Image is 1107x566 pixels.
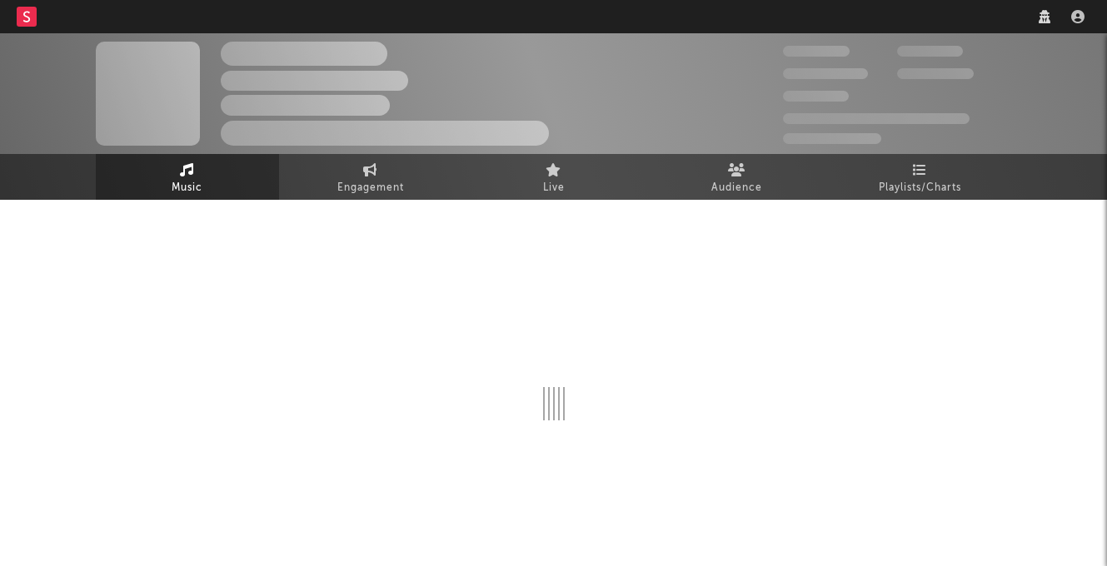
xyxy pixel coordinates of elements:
[337,178,404,198] span: Engagement
[783,113,970,124] span: 50,000,000 Monthly Listeners
[897,68,974,79] span: 1,000,000
[879,178,961,198] span: Playlists/Charts
[897,46,963,57] span: 100,000
[783,68,868,79] span: 50,000,000
[783,91,849,102] span: 100,000
[783,46,850,57] span: 300,000
[711,178,762,198] span: Audience
[96,154,279,200] a: Music
[646,154,829,200] a: Audience
[829,154,1012,200] a: Playlists/Charts
[172,178,202,198] span: Music
[783,133,881,144] span: Jump Score: 85.0
[543,178,565,198] span: Live
[279,154,462,200] a: Engagement
[462,154,646,200] a: Live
